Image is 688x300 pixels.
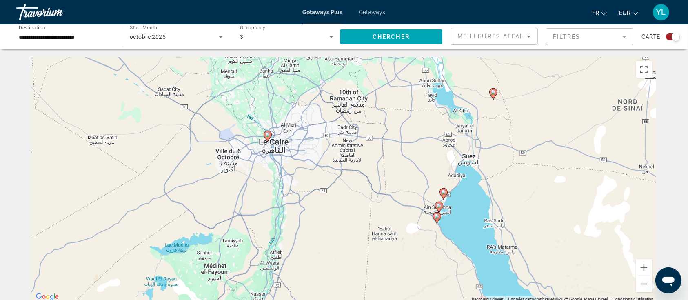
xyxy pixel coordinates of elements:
button: Zoom arrière [636,276,652,292]
button: Filter [546,28,633,46]
span: fr [592,10,599,16]
span: Destination [19,25,45,31]
button: User Menu [650,4,672,21]
mat-select: Sort by [457,31,531,41]
span: Start Month [130,25,157,31]
a: Getaways [359,9,386,16]
span: Occupancy [240,25,266,31]
span: Meilleures affaires [457,33,536,40]
button: Change language [592,7,607,19]
a: Travorium [16,2,98,23]
a: Getaways Plus [303,9,343,16]
span: YL [657,8,666,16]
button: Zoom avant [636,259,652,276]
span: Carte [641,31,660,42]
span: Chercher [373,33,410,40]
span: 3 [240,33,243,40]
iframe: Bouton de lancement de la fenêtre de messagerie [655,267,681,293]
span: EUR [619,10,630,16]
span: octobre 2025 [130,33,166,40]
button: Change currency [619,7,638,19]
button: Passer en plein écran [636,61,652,78]
button: Chercher [340,29,442,44]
